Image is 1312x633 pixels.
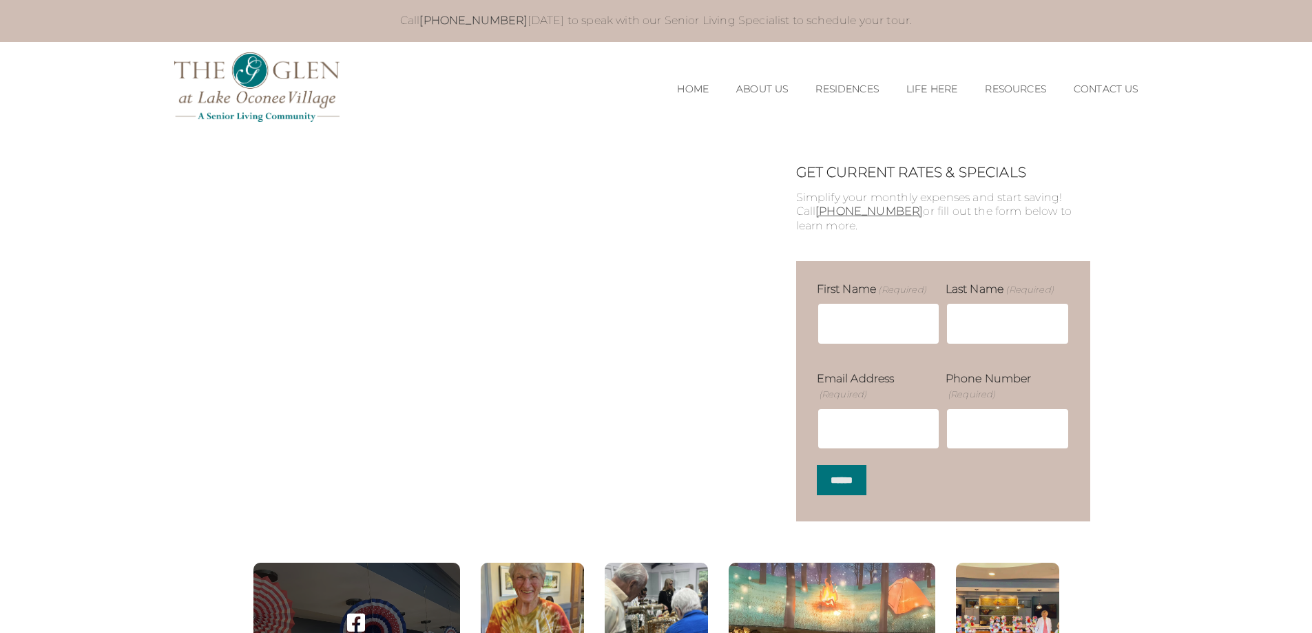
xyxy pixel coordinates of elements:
[946,371,1070,402] label: Phone Number
[985,83,1045,95] a: Resources
[796,164,1090,180] h2: GET CURRENT RATES & SPECIALS
[677,83,709,95] a: Home
[946,282,1054,297] label: Last Name
[419,14,527,27] a: [PHONE_NUMBER]
[796,191,1090,234] p: Simplify your monthly expenses and start saving! Call or fill out the form below to learn more.
[815,205,923,218] a: [PHONE_NUMBER]
[174,52,340,122] img: The Glen Lake Oconee Home
[736,83,788,95] a: About Us
[817,371,941,402] label: Email Address
[1005,283,1054,295] span: (Required)
[1074,83,1138,95] a: Contact Us
[946,388,995,400] span: (Required)
[188,14,1125,28] p: Call [DATE] to speak with our Senior Living Specialist to schedule your tour.
[818,388,866,400] span: (Required)
[877,283,926,295] span: (Required)
[817,282,926,297] label: First Name
[347,612,365,633] a: Visit our ' . $platform_name . ' page
[815,83,879,95] a: Residences
[906,83,957,95] a: Life Here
